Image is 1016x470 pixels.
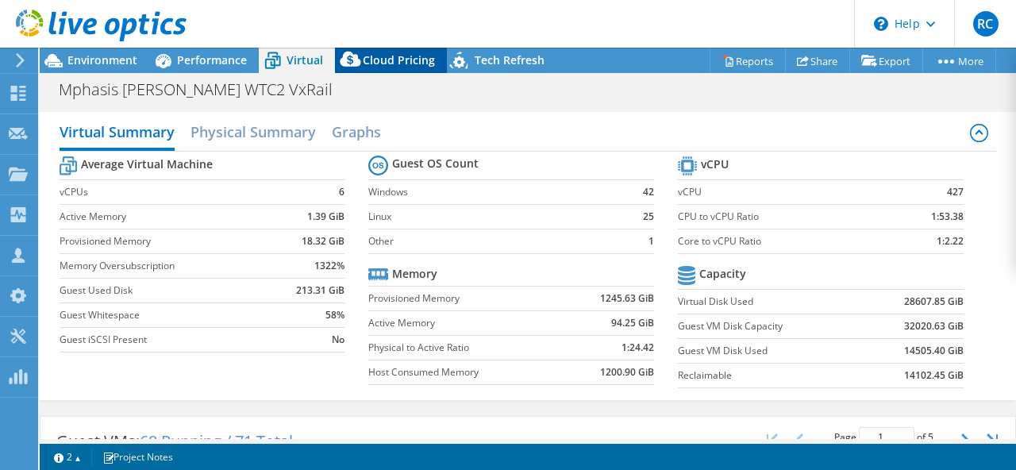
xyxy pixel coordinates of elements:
[785,48,850,73] a: Share
[600,364,654,380] b: 1200.90 GiB
[392,266,437,282] b: Memory
[648,233,654,249] b: 1
[928,430,933,444] span: 5
[368,184,628,200] label: Windows
[904,343,964,359] b: 14505.40 GiB
[60,233,276,249] label: Provisioned Memory
[60,258,276,274] label: Memory Oversubscription
[904,318,964,334] b: 32020.63 GiB
[368,340,564,356] label: Physical to Active Ratio
[60,209,276,225] label: Active Memory
[849,48,923,73] a: Export
[701,156,729,172] b: vCPU
[947,184,964,200] b: 427
[368,364,564,380] label: Host Consumed Memory
[859,427,914,448] input: jump to page
[643,209,654,225] b: 25
[67,52,137,67] span: Environment
[60,332,276,348] label: Guest iSCSI Present
[392,156,479,171] b: Guest OS Count
[43,447,92,467] a: 2
[678,294,864,310] label: Virtual Disk Used
[363,52,435,67] span: Cloud Pricing
[874,17,888,31] svg: \n
[60,307,276,323] label: Guest Whitespace
[368,291,564,306] label: Provisioned Memory
[287,52,323,67] span: Virtual
[699,266,746,282] b: Capacity
[332,332,344,348] b: No
[678,184,888,200] label: vCPU
[140,430,293,452] span: 68 Running / 71 Total
[931,209,964,225] b: 1:53.38
[678,318,864,334] label: Guest VM Disk Capacity
[302,233,344,249] b: 18.32 GiB
[60,283,276,299] label: Guest Used Disk
[52,81,357,98] h1: Mphasis [PERSON_NAME] WTC2 VxRail
[40,417,309,466] div: Guest VMs:
[91,447,184,467] a: Project Notes
[678,343,864,359] label: Guest VM Disk Used
[904,368,964,383] b: 14102.45 GiB
[475,52,545,67] span: Tech Refresh
[60,116,175,151] h2: Virtual Summary
[307,209,344,225] b: 1.39 GiB
[622,340,654,356] b: 1:24.42
[81,156,213,172] b: Average Virtual Machine
[611,315,654,331] b: 94.25 GiB
[368,233,628,249] label: Other
[678,233,888,249] label: Core to vCPU Ratio
[922,48,996,73] a: More
[678,209,888,225] label: CPU to vCPU Ratio
[177,52,247,67] span: Performance
[314,258,344,274] b: 1322%
[834,427,933,448] span: Page of
[904,294,964,310] b: 28607.85 GiB
[339,184,344,200] b: 6
[937,233,964,249] b: 1:2.22
[973,11,999,37] span: RC
[332,116,381,148] h2: Graphs
[678,368,864,383] label: Reclaimable
[60,184,276,200] label: vCPUs
[296,283,344,299] b: 213.31 GiB
[643,184,654,200] b: 42
[710,48,786,73] a: Reports
[368,315,564,331] label: Active Memory
[190,116,316,148] h2: Physical Summary
[600,291,654,306] b: 1245.63 GiB
[325,307,344,323] b: 58%
[368,209,628,225] label: Linux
